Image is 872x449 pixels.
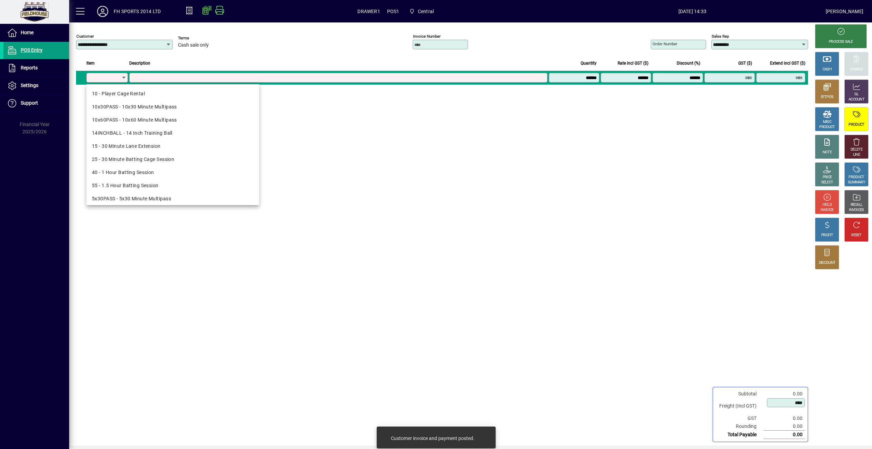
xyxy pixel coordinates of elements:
[86,87,259,100] mat-option: 10 - Player Cage Rental
[821,208,833,213] div: INVOICE
[21,65,38,70] span: Reports
[829,39,853,45] div: PROCESS SALE
[618,59,648,67] span: Rate incl GST ($)
[86,59,95,67] span: Item
[86,100,259,113] mat-option: 10x30PASS - 10x30 Minute Multipass
[823,202,832,208] div: HOLD
[763,422,805,431] td: 0.00
[129,59,150,67] span: Description
[851,233,862,238] div: RESET
[92,90,254,97] div: 10 - Player Cage Rental
[21,47,43,53] span: POS Entry
[848,97,864,102] div: ACCOUNT
[763,390,805,398] td: 0.00
[716,390,763,398] td: Subtotal
[92,182,254,189] div: 55 - 1.5 Hour Batting Session
[712,34,729,39] mat-label: Sales rep
[851,202,863,208] div: RECALL
[86,126,259,140] mat-option: 14INCHBALL - 14 Inch Training Ball
[581,59,597,67] span: Quantity
[854,92,859,97] div: GL
[21,30,34,35] span: Home
[821,95,834,100] div: EFTPOS
[86,192,259,205] mat-option: 5x30PASS - 5x30 Minute Multipass
[92,195,254,202] div: 5x30PASS - 5x30 Minute Multipass
[3,24,69,41] a: Home
[821,233,833,238] div: PROFIT
[716,414,763,422] td: GST
[21,83,38,88] span: Settings
[391,435,475,442] div: Customer invoice and payment posted.
[826,6,863,17] div: [PERSON_NAME]
[114,6,161,17] div: FH SPORTS 2014 LTD
[823,175,832,180] div: PRICE
[76,34,94,39] mat-label: Customer
[716,422,763,431] td: Rounding
[559,6,826,17] span: [DATE] 14:33
[3,77,69,94] a: Settings
[357,6,380,17] span: DRAWER1
[823,67,832,72] div: CASH
[406,5,437,18] span: Central
[770,59,805,67] span: Extend incl GST ($)
[716,431,763,439] td: Total Payable
[823,150,832,155] div: NOTE
[763,414,805,422] td: 0.00
[86,179,259,192] mat-option: 55 - 1.5 Hour Batting Session
[848,175,864,180] div: PRODUCT
[92,156,254,163] div: 25 - 30 Minute Batting Cage Session
[86,166,259,179] mat-option: 40 - 1 Hour Batting Session
[763,431,805,439] td: 0.00
[677,59,700,67] span: Discount (%)
[86,140,259,153] mat-option: 15 - 30 Minute Lane Extension
[387,6,400,17] span: POS1
[21,100,38,106] span: Support
[850,67,863,72] div: CHARGE
[92,130,254,137] div: 14INCHBALL - 14 Inch Training Ball
[92,169,254,176] div: 40 - 1 Hour Batting Session
[819,260,835,266] div: DISCOUNT
[653,41,677,46] mat-label: Order number
[853,152,860,157] div: LINE
[851,147,862,152] div: DELETE
[92,5,114,18] button: Profile
[716,398,763,414] td: Freight (Incl GST)
[3,95,69,112] a: Support
[92,116,254,124] div: 10x60PASS - 10x60 Minute Multipass
[413,34,441,39] mat-label: Invoice number
[823,120,831,125] div: MISC
[738,59,752,67] span: GST ($)
[178,42,209,48] span: Cash sale only
[92,103,254,111] div: 10x30PASS - 10x30 Minute Multipass
[178,36,219,40] span: Terms
[819,125,835,130] div: PRODUCT
[3,59,69,77] a: Reports
[849,208,864,213] div: INVOICES
[92,143,254,150] div: 15 - 30 Minute Lane Extension
[848,122,864,127] div: PRODUCT
[848,180,865,185] div: SUMMARY
[821,180,833,185] div: SELECT
[418,6,434,17] span: Central
[86,153,259,166] mat-option: 25 - 30 Minute Batting Cage Session
[86,113,259,126] mat-option: 10x60PASS - 10x60 Minute Multipass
